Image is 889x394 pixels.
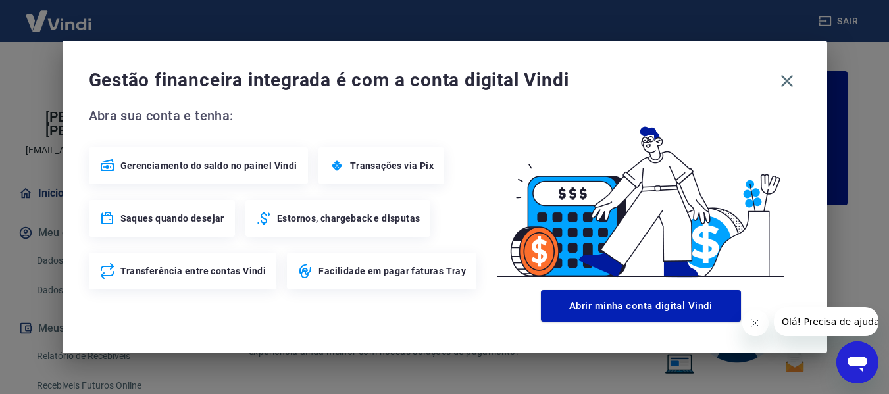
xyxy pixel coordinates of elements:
[350,159,434,172] span: Transações via Pix
[120,212,224,225] span: Saques quando desejar
[774,307,878,336] iframe: Mensagem da empresa
[8,9,111,20] span: Olá! Precisa de ajuda?
[89,67,773,93] span: Gestão financeira integrada é com a conta digital Vindi
[277,212,420,225] span: Estornos, chargeback e disputas
[89,105,481,126] span: Abra sua conta e tenha:
[742,310,769,336] iframe: Fechar mensagem
[318,264,466,278] span: Facilidade em pagar faturas Tray
[120,264,267,278] span: Transferência entre contas Vindi
[481,105,801,285] img: Good Billing
[120,159,297,172] span: Gerenciamento do saldo no painel Vindi
[836,341,878,383] iframe: Botão para abrir a janela de mensagens
[541,290,741,322] button: Abrir minha conta digital Vindi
